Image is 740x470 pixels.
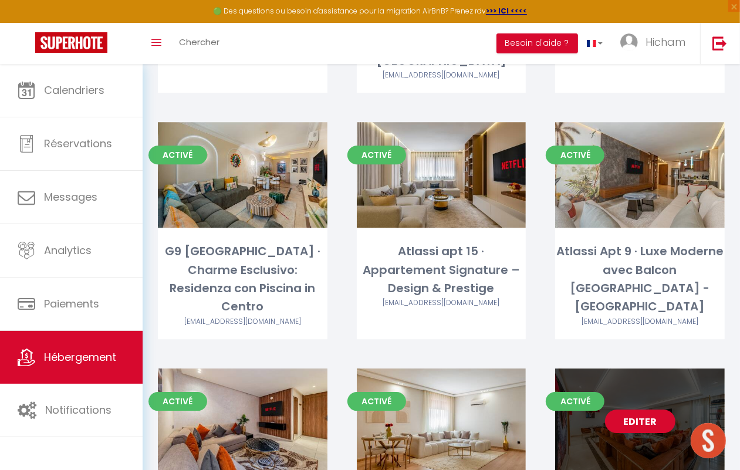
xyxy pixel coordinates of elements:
img: ... [620,33,638,51]
span: Activé [546,392,604,411]
span: Analytics [44,243,92,258]
a: Chercher [170,23,228,64]
img: logout [712,36,727,50]
div: Airbnb [158,316,327,327]
div: Airbnb [555,316,725,327]
div: G9 [GEOGRAPHIC_DATA] · Charme Esclusivo: Residenza con Piscina in Centro [158,242,327,316]
div: Atlassi apt 15 · Appartement Signature – Design & Prestige [357,242,526,297]
div: Airbnb [357,297,526,309]
span: Hicham [646,35,685,49]
button: Besoin d'aide ? [496,33,578,53]
span: Activé [148,146,207,164]
div: Airbnb [357,70,526,81]
span: Activé [347,146,406,164]
div: Atlassi Apt 9 · Luxe Moderne avec Balcon [GEOGRAPHIC_DATA] - [GEOGRAPHIC_DATA] [555,242,725,316]
span: Chercher [179,36,219,48]
span: Paiements [44,296,99,311]
span: Notifications [45,403,111,417]
a: ... Hicham [611,23,700,64]
span: Hébergement [44,350,116,364]
span: Messages [44,190,97,204]
span: Réservations [44,136,112,151]
div: Ouvrir le chat [691,423,726,458]
span: Activé [546,146,604,164]
a: Editer [605,410,675,433]
span: Activé [148,392,207,411]
span: Calendriers [44,83,104,97]
img: Super Booking [35,32,107,53]
a: >>> ICI <<<< [486,6,527,16]
span: Activé [347,392,406,411]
